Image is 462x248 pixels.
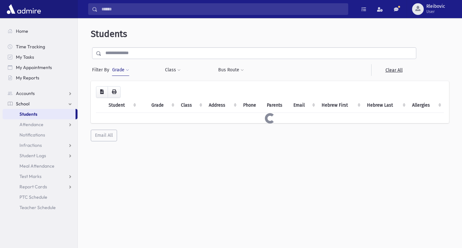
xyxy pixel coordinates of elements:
th: Grade [148,98,177,113]
a: PTC Schedule [3,192,77,202]
a: Report Cards [3,182,77,192]
span: Test Marks [19,173,41,179]
button: Class [165,64,181,76]
th: Student [105,98,139,113]
span: Infractions [19,142,42,148]
span: Student Logs [19,153,46,159]
button: Grade [112,64,129,76]
a: Notifications [3,130,77,140]
span: Report Cards [19,184,47,190]
span: Notifications [19,132,45,138]
input: Search [98,3,348,15]
a: Test Marks [3,171,77,182]
a: Clear All [371,64,416,76]
span: Time Tracking [16,44,45,50]
a: Teacher Schedule [3,202,77,213]
button: CSV [96,86,108,98]
span: Accounts [16,90,35,96]
a: My Appointments [3,62,77,73]
span: My Reports [16,75,39,81]
button: Email All [91,130,117,141]
th: Phone [239,98,263,113]
button: Print [108,86,121,98]
th: Email [290,98,318,113]
span: Filter By [92,66,112,73]
a: My Tasks [3,52,77,62]
span: School [16,101,30,107]
a: My Reports [3,73,77,83]
a: Student Logs [3,150,77,161]
th: Address [205,98,239,113]
a: Home [3,26,77,36]
span: My Tasks [16,54,34,60]
span: Attendance [19,122,43,127]
span: Teacher Schedule [19,205,56,210]
th: Hebrew First [318,98,363,113]
a: School [3,99,77,109]
a: Meal Attendance [3,161,77,171]
span: Home [16,28,28,34]
a: Infractions [3,140,77,150]
a: Attendance [3,119,77,130]
th: Allergies [408,98,444,113]
span: PTC Schedule [19,194,47,200]
th: Hebrew Last [363,98,408,113]
span: Students [91,29,127,39]
img: AdmirePro [5,3,42,16]
a: Accounts [3,88,77,99]
span: User [426,9,445,14]
span: My Appointments [16,65,52,70]
th: Parents [263,98,290,113]
span: Students [19,111,37,117]
a: Time Tracking [3,41,77,52]
th: Class [177,98,205,113]
a: Students [3,109,76,119]
span: Meal Attendance [19,163,54,169]
span: Rleibovic [426,4,445,9]
button: Bus Route [218,64,244,76]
